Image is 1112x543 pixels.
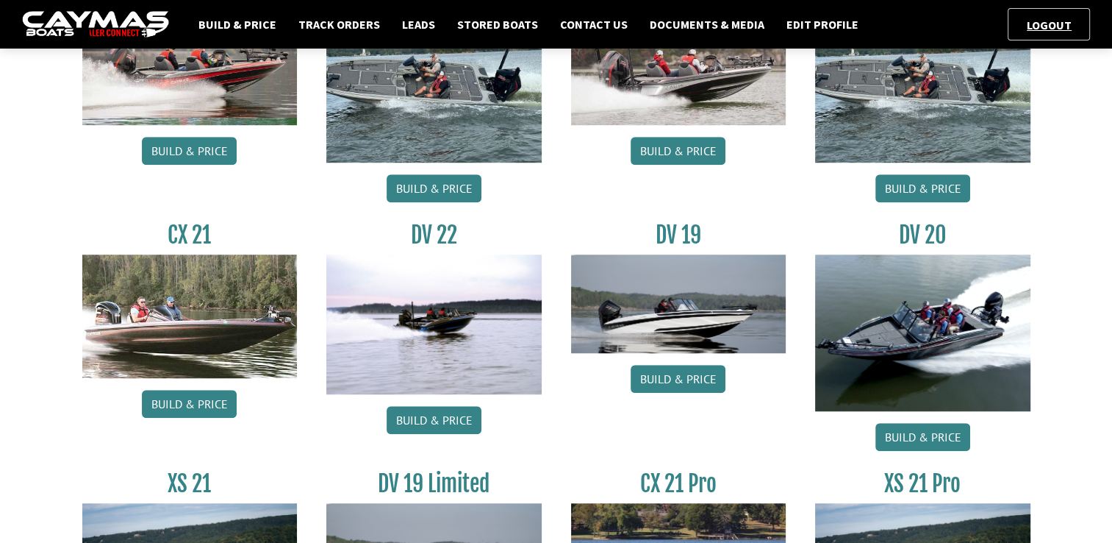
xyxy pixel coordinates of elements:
[815,470,1030,497] h3: XS 21 Pro
[1019,18,1079,32] a: Logout
[450,15,545,34] a: Stored Boats
[875,423,970,451] a: Build & Price
[815,1,1030,162] img: XS_20_resized.jpg
[571,1,786,124] img: CX-20Pro_thumbnail.jpg
[815,255,1030,411] img: DV_20_from_website_for_caymas_connect.png
[326,1,542,162] img: XS_20_resized.jpg
[191,15,284,34] a: Build & Price
[82,221,298,249] h3: CX 21
[142,390,237,418] a: Build & Price
[291,15,387,34] a: Track Orders
[553,15,635,34] a: Contact Us
[875,174,970,202] a: Build & Price
[631,137,725,165] a: Build & Price
[326,255,542,394] img: DV22_original_motor_cropped_for_caymas_connect.jpg
[387,406,481,434] a: Build & Price
[82,255,298,378] img: CX21_thumb.jpg
[571,470,786,497] h3: CX 21 Pro
[631,365,725,393] a: Build & Price
[82,1,298,124] img: CX-20_thumbnail.jpg
[82,470,298,497] h3: XS 21
[642,15,772,34] a: Documents & Media
[815,221,1030,249] h3: DV 20
[326,221,542,249] h3: DV 22
[395,15,442,34] a: Leads
[142,137,237,165] a: Build & Price
[22,11,169,38] img: caymas-dealer-connect-2ed40d3bc7270c1d8d7ffb4b79bf05adc795679939227970def78ec6f6c03838.gif
[387,174,481,202] a: Build & Price
[326,470,542,497] h3: DV 19 Limited
[571,255,786,353] img: dv-19-ban_from_website_for_caymas_connect.png
[779,15,866,34] a: Edit Profile
[571,221,786,249] h3: DV 19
